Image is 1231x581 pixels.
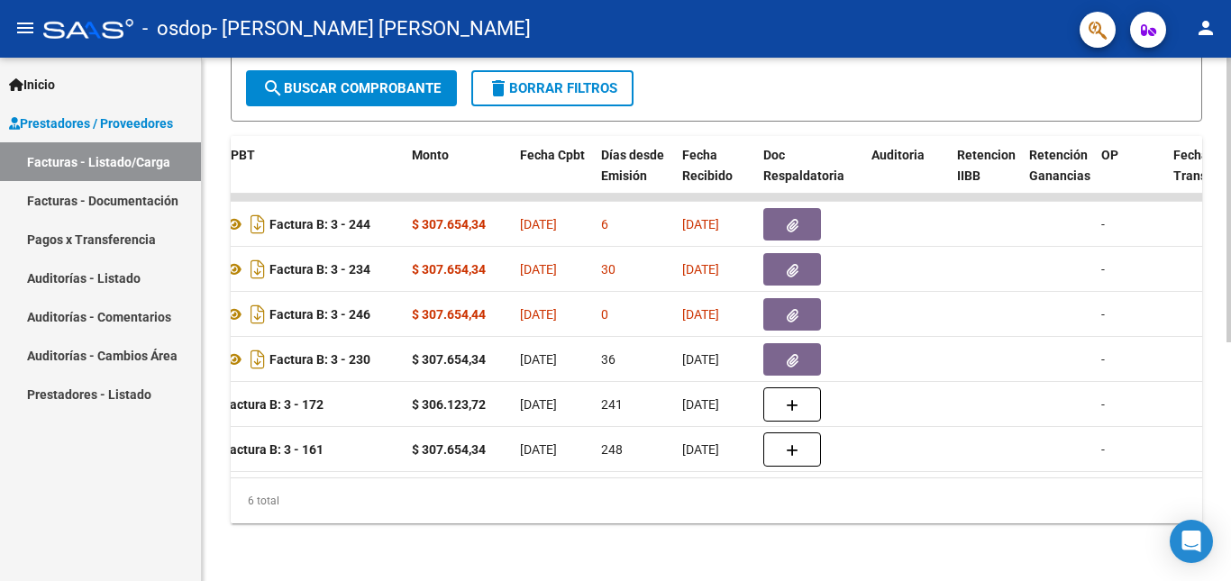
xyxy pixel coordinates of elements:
[246,210,269,239] i: Descargar documento
[864,136,950,215] datatable-header-cell: Auditoria
[269,307,370,322] strong: Factura B: 3 - 246
[594,136,675,215] datatable-header-cell: Días desde Emisión
[513,136,594,215] datatable-header-cell: Fecha Cpbt
[682,442,719,457] span: [DATE]
[269,352,370,367] strong: Factura B: 3 - 230
[1101,307,1105,322] span: -
[412,442,486,457] strong: $ 307.654,34
[601,307,608,322] span: 0
[520,307,557,322] span: [DATE]
[756,136,864,215] datatable-header-cell: Doc Respaldatoria
[412,352,486,367] strong: $ 307.654,34
[215,136,405,215] datatable-header-cell: CPBT
[1101,397,1105,412] span: -
[1195,17,1217,39] mat-icon: person
[1029,148,1090,183] span: Retención Ganancias
[601,262,615,277] span: 30
[412,148,449,162] span: Monto
[223,442,324,457] strong: Factura B: 3 - 161
[520,262,557,277] span: [DATE]
[520,352,557,367] span: [DATE]
[682,217,719,231] span: [DATE]
[1022,136,1094,215] datatable-header-cell: Retención Ganancias
[212,9,531,49] span: - [PERSON_NAME] [PERSON_NAME]
[412,217,486,231] strong: $ 307.654,34
[675,136,756,215] datatable-header-cell: Fecha Recibido
[14,17,36,39] mat-icon: menu
[1101,217,1105,231] span: -
[682,397,719,412] span: [DATE]
[682,352,719,367] span: [DATE]
[412,262,486,277] strong: $ 307.654,34
[246,300,269,329] i: Descargar documento
[412,397,486,412] strong: $ 306.123,72
[871,148,925,162] span: Auditoria
[9,75,55,95] span: Inicio
[601,397,623,412] span: 241
[246,70,457,106] button: Buscar Comprobante
[601,217,608,231] span: 6
[1101,148,1118,162] span: OP
[682,148,733,183] span: Fecha Recibido
[1094,136,1166,215] datatable-header-cell: OP
[471,70,634,106] button: Borrar Filtros
[763,148,844,183] span: Doc Respaldatoria
[520,442,557,457] span: [DATE]
[601,442,623,457] span: 248
[1101,352,1105,367] span: -
[142,9,212,49] span: - osdop
[1101,262,1105,277] span: -
[1101,442,1105,457] span: -
[520,148,585,162] span: Fecha Cpbt
[269,262,370,277] strong: Factura B: 3 - 234
[246,255,269,284] i: Descargar documento
[950,136,1022,215] datatable-header-cell: Retencion IIBB
[9,113,173,133] span: Prestadores / Proveedores
[1170,520,1213,563] div: Open Intercom Messenger
[246,345,269,374] i: Descargar documento
[682,307,719,322] span: [DATE]
[405,136,513,215] datatable-header-cell: Monto
[262,77,284,99] mat-icon: search
[412,307,486,322] strong: $ 307.654,44
[520,217,557,231] span: [DATE]
[488,77,509,99] mat-icon: delete
[223,397,324,412] strong: Factura B: 3 - 172
[269,217,370,231] strong: Factura B: 3 - 244
[957,148,1016,183] span: Retencion IIBB
[488,80,617,96] span: Borrar Filtros
[682,262,719,277] span: [DATE]
[601,352,615,367] span: 36
[231,478,1202,523] div: 6 total
[262,80,441,96] span: Buscar Comprobante
[520,397,557,412] span: [DATE]
[223,148,255,162] span: CPBT
[601,148,664,183] span: Días desde Emisión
